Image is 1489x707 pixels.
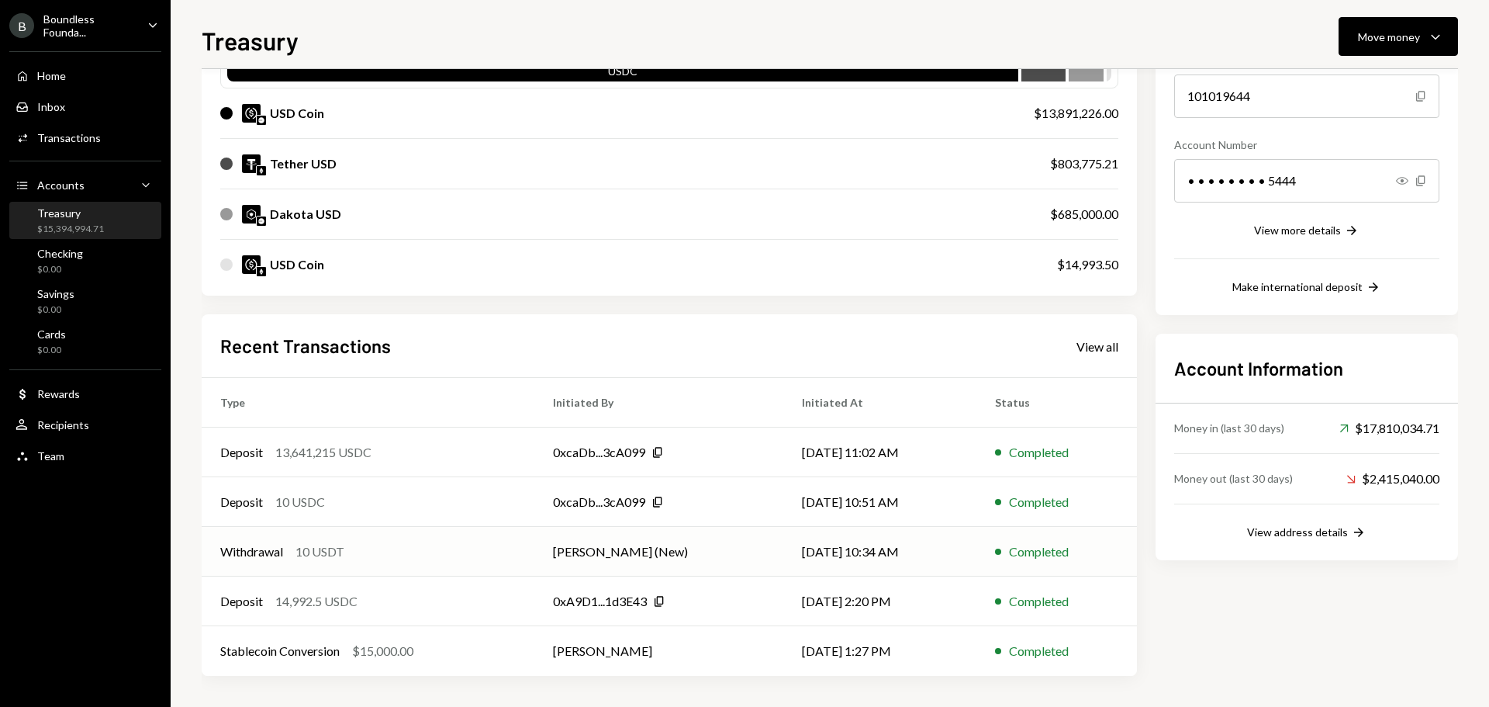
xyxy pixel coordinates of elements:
div: • • • • • • • • 5444 [1174,159,1439,203]
div: Withdrawal [220,542,283,561]
div: $17,810,034.71 [1339,419,1439,438]
div: 13,641,215 USDC [275,443,371,462]
img: USDT [242,154,261,173]
div: Money in (last 30 days) [1174,420,1284,436]
div: Account Number [1174,137,1439,153]
div: USD Coin [270,104,324,123]
div: 0xA9D1...1d3E43 [553,592,647,611]
div: Cards [37,328,66,341]
div: Stablecoin Conversion [220,642,340,660]
td: [PERSON_NAME] (New) [534,527,783,577]
div: Deposit [220,493,263,511]
div: $0.00 [37,303,74,317]
a: Savings$0.00 [9,282,161,320]
th: Type [202,378,534,428]
div: View address details [1247,525,1348,539]
div: USDC [227,63,1018,85]
td: [DATE] 10:34 AM [783,527,977,577]
a: Cards$0.00 [9,323,161,360]
div: Treasury [37,206,104,220]
img: USDC [242,104,261,123]
a: View all [1076,338,1118,355]
div: $13,891,226.00 [1034,104,1118,123]
div: Completed [1009,642,1069,660]
button: Move money [1339,17,1458,56]
h1: Treasury [202,25,299,56]
div: Completed [1009,443,1069,462]
a: Inbox [9,92,161,120]
a: Treasury$15,394,994.71 [9,202,161,239]
div: $14,993.50 [1057,255,1118,274]
div: $0.00 [37,263,83,276]
div: Make international deposit [1232,280,1363,293]
h2: Recent Transactions [220,333,391,359]
td: [DATE] 1:27 PM [783,626,977,676]
div: Deposit [220,592,263,611]
a: Team [9,442,161,470]
div: Accounts [37,178,85,192]
div: Savings [37,287,74,300]
h2: Account Information [1174,355,1439,381]
div: $15,000.00 [352,642,413,660]
div: Home [37,69,66,82]
div: Money out (last 30 days) [1174,470,1293,487]
img: DKUSD [242,205,261,224]
div: USD Coin [270,255,324,274]
div: 101019644 [1174,75,1439,118]
div: Inbox [37,100,65,113]
div: 0xcaDb...3cA099 [553,493,645,511]
div: Checking [37,247,83,260]
td: [PERSON_NAME] [534,626,783,676]
div: Recipients [37,418,89,431]
div: Transactions [37,131,101,144]
button: View more details [1254,223,1359,240]
th: Status [976,378,1137,428]
th: Initiated By [534,378,783,428]
div: Rewards [37,387,80,400]
div: Deposit [220,443,263,462]
img: base-mainnet [257,116,266,125]
div: Completed [1009,493,1069,511]
div: View all [1076,339,1118,355]
a: Rewards [9,379,161,407]
img: USDC [242,255,261,274]
td: [DATE] 11:02 AM [783,428,977,477]
a: Checking$0.00 [9,242,161,279]
img: ethereum-mainnet [257,267,266,276]
div: $0.00 [37,344,66,357]
div: Team [37,449,64,463]
button: View address details [1247,525,1366,542]
div: $685,000.00 [1050,205,1118,224]
div: 0xcaDb...3cA099 [553,443,645,462]
div: Tether USD [270,154,337,173]
div: $2,415,040.00 [1346,470,1439,488]
button: Make international deposit [1232,279,1381,296]
div: Completed [1009,592,1069,611]
img: ethereum-mainnet [257,166,266,175]
th: Initiated At [783,378,977,428]
div: 10 USDC [275,493,325,511]
td: [DATE] 10:51 AM [783,477,977,527]
a: Transactions [9,123,161,151]
div: B [9,13,34,38]
div: Completed [1009,542,1069,561]
img: base-mainnet [257,217,266,226]
a: Accounts [9,171,161,199]
div: Move money [1358,29,1420,45]
div: Dakota USD [270,205,341,224]
td: [DATE] 2:20 PM [783,577,977,626]
div: 14,992.5 USDC [275,592,358,611]
a: Recipients [9,411,161,438]
div: $15,394,994.71 [37,223,104,236]
div: 10 USDT [295,542,344,561]
div: Boundless Founda... [43,12,135,39]
div: View more details [1254,224,1341,237]
div: $803,775.21 [1050,154,1118,173]
a: Home [9,61,161,89]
